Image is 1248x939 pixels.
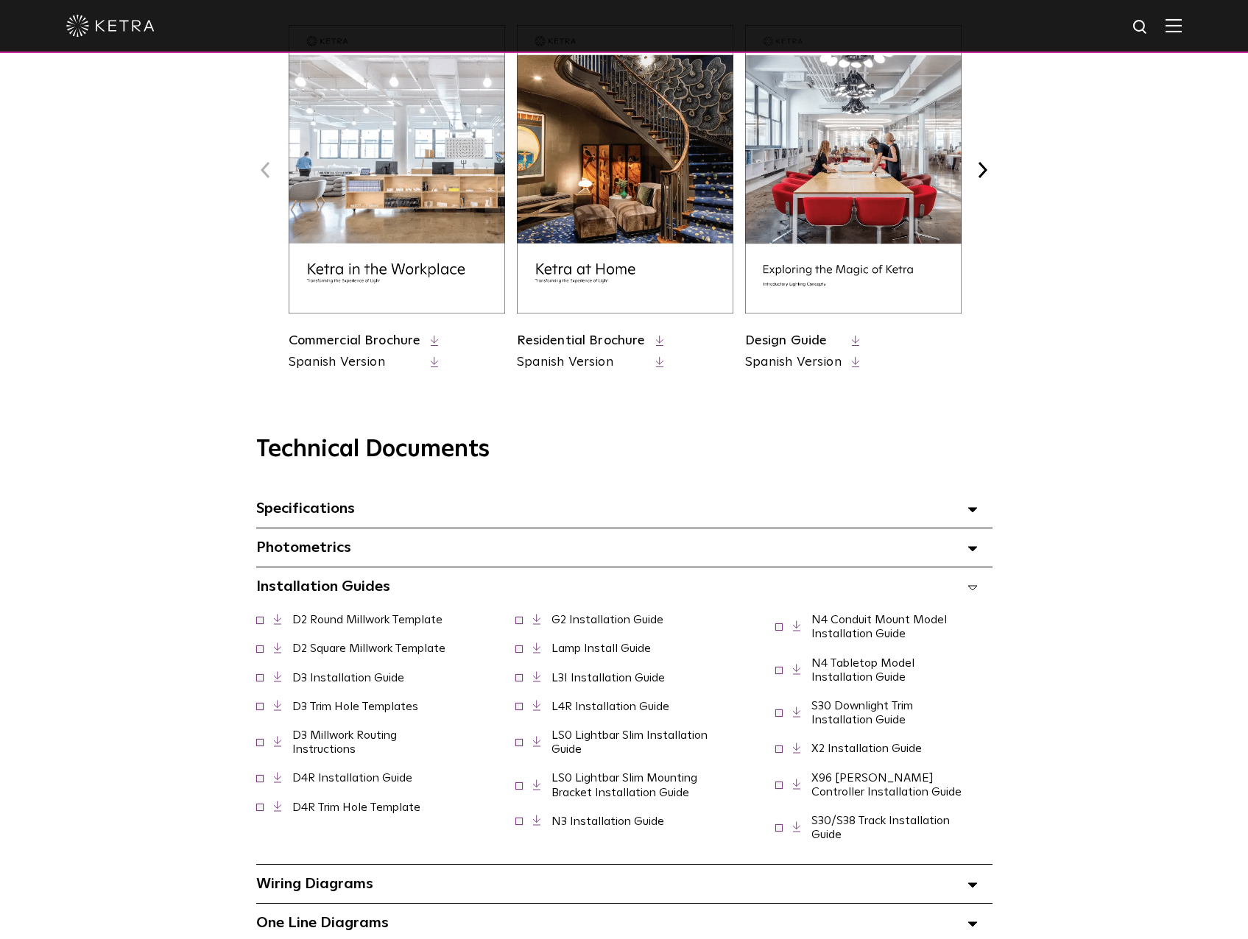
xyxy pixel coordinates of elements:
span: One Line Diagrams [256,915,389,930]
img: commercial_brochure_thumbnail [289,25,505,313]
a: Lamp Install Guide [551,642,651,654]
a: X2 Installation Guide [811,743,922,754]
button: Next [973,160,993,180]
a: D3 Installation Guide [292,672,404,684]
a: D2 Round Millwork Template [292,614,443,626]
a: Spanish Version [517,353,646,372]
img: Hamburger%20Nav.svg [1166,18,1182,32]
a: S30/S38 Track Installation Guide [811,815,950,840]
h3: Technical Documents [256,436,993,464]
button: Previous [256,160,275,180]
a: Commercial Brochure [289,334,421,347]
a: LS0 Lightbar Slim Installation Guide [551,729,708,755]
a: Spanish Version [745,353,842,372]
a: D2 Square Millwork Template [292,642,445,654]
a: Residential Brochure [517,334,646,347]
span: Wiring Diagrams [256,876,373,891]
a: S30 Downlight Trim Installation Guide [811,700,913,726]
a: D4R Trim Hole Template [292,801,420,813]
a: X96 [PERSON_NAME] Controller Installation Guide [811,772,962,798]
a: Design Guide [745,334,828,347]
a: LS0 Lightbar Slim Mounting Bracket Installation Guide [551,772,697,798]
a: G2 Installation Guide [551,614,663,626]
a: D3 Trim Hole Templates [292,701,418,712]
a: N4 Conduit Mount Model Installation Guide [811,614,947,639]
img: design_brochure_thumbnail [745,25,962,313]
span: Installation Guides [256,579,390,594]
a: L4R Installation Guide [551,701,669,712]
a: Spanish Version [289,353,421,372]
a: D3 Millwork Routing Instructions [292,729,397,755]
a: L3I Installation Guide [551,672,665,684]
img: ketra-logo-2019-white [66,15,155,37]
span: Specifications [256,501,355,516]
img: residential_brochure_thumbnail [517,25,733,313]
img: search icon [1132,18,1150,37]
a: N3 Installation Guide [551,815,664,827]
a: D4R Installation Guide [292,772,412,784]
a: N4 Tabletop Model Installation Guide [811,657,914,683]
span: Photometrics [256,540,351,555]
